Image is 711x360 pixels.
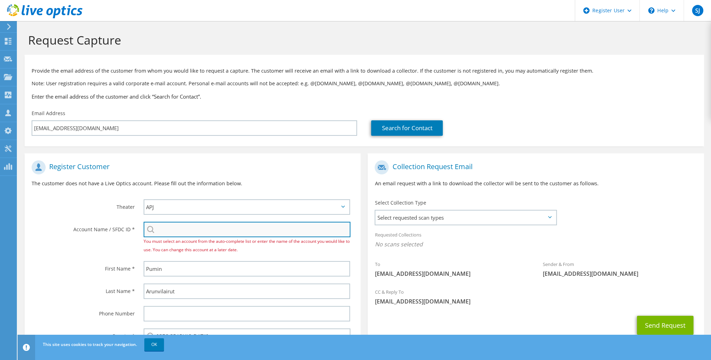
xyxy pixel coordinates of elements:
[32,261,135,272] label: First Name *
[32,199,135,211] label: Theater
[28,33,697,47] h1: Request Capture
[32,67,697,75] p: Provide the email address of the customer from whom you would like to request a capture. The cust...
[43,341,137,347] span: This site uses cookies to track your navigation.
[371,120,443,136] a: Search for Contact
[375,160,693,174] h1: Collection Request Email
[375,240,697,248] span: No scans selected
[375,180,697,187] p: An email request with a link to download the collector will be sent to the customer as follows.
[368,285,704,309] div: CC & Reply To
[543,270,697,278] span: [EMAIL_ADDRESS][DOMAIN_NAME]
[32,180,354,187] p: The customer does not have a Live Optics account. Please fill out the information below.
[375,199,426,206] label: Select Collection Type
[32,93,697,100] h3: Enter the email address of the customer and click “Search for Contact”.
[536,257,704,281] div: Sender & From
[375,211,555,225] span: Select requested scan types
[637,316,693,335] button: Send Request
[375,298,697,305] span: [EMAIL_ADDRESS][DOMAIN_NAME]
[32,328,135,340] label: Country *
[144,238,350,253] span: You must select an account from the auto-complete list or enter the name of the account you would...
[648,7,654,14] svg: \n
[32,160,350,174] h1: Register Customer
[368,257,536,281] div: To
[32,306,135,317] label: Phone Number
[32,110,65,117] label: Email Address
[32,284,135,295] label: Last Name *
[368,227,704,253] div: Requested Collections
[32,222,135,233] label: Account Name / SFDC ID *
[692,5,703,16] span: SJ
[144,338,164,351] a: OK
[32,80,697,87] p: Note: User registration requires a valid corporate e-mail account. Personal e-mail accounts will ...
[375,270,529,278] span: [EMAIL_ADDRESS][DOMAIN_NAME]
